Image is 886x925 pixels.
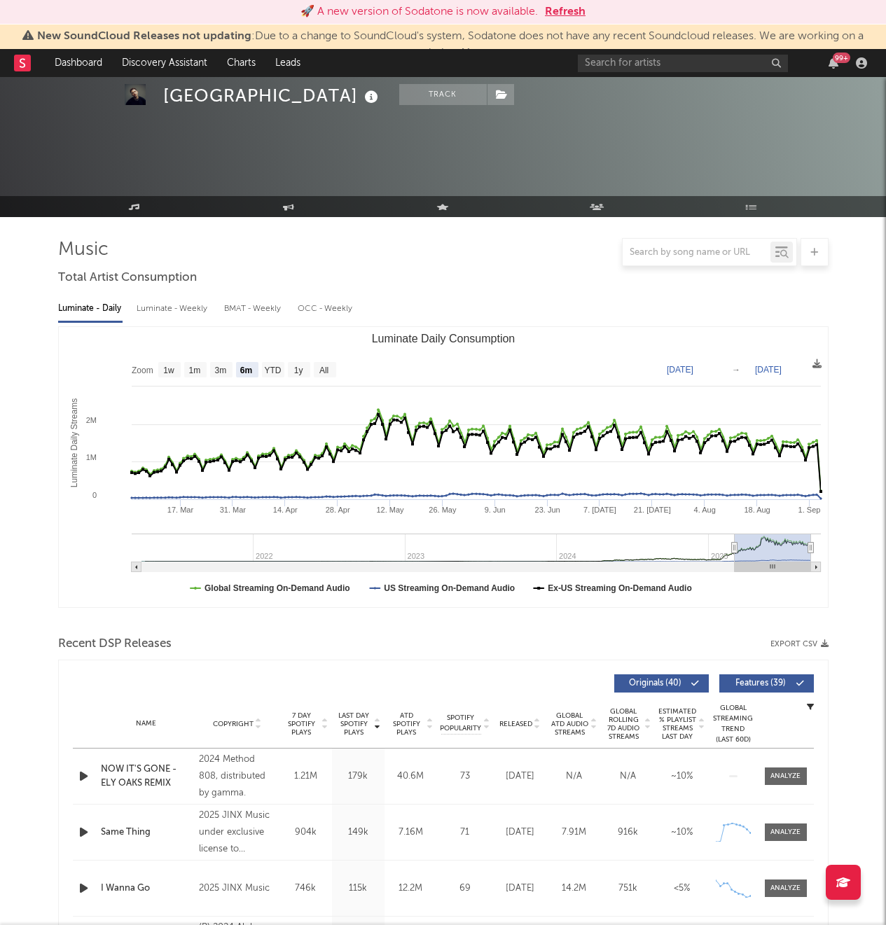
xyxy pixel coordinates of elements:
div: 7.91M [551,826,597,840]
text: 1M [85,453,96,461]
text: Ex-US Streaming On-Demand Audio [548,583,692,593]
div: 2025 JINX Music under exclusive license to Tomorrowland Music/SoundOn [199,807,275,858]
a: Same Thing [101,826,193,840]
text: Luminate Daily Consumption [371,333,515,345]
text: US Streaming On-Demand Audio [384,583,515,593]
button: 99+ [829,57,838,69]
text: 12. May [376,506,404,514]
text: 26. May [429,506,457,514]
div: BMAT - Weekly [224,297,284,321]
span: 7 Day Spotify Plays [283,711,320,737]
text: 4. Aug [693,506,715,514]
a: NOW IT'S GONE - ELY OAKS REMIX [101,763,193,790]
div: 73 [441,770,490,784]
span: Recent DSP Releases [58,636,172,653]
text: YTD [264,366,281,375]
span: Features ( 39 ) [728,679,793,688]
text: 7. [DATE] [583,506,616,514]
div: 2025 JINX Music [199,880,275,897]
button: Features(39) [719,674,814,693]
span: Last Day Spotify Plays [335,711,373,737]
div: 40.6M [388,770,434,784]
div: 14.2M [551,882,597,896]
div: <5% [658,882,705,896]
text: 21. [DATE] [633,506,670,514]
div: Luminate - Weekly [137,297,210,321]
a: Charts [217,49,265,77]
text: 1m [188,366,200,375]
div: 71 [441,826,490,840]
text: 31. Mar [219,506,246,514]
a: Discovery Assistant [112,49,217,77]
span: Dismiss [462,48,470,59]
div: 1.21M [283,770,328,784]
button: Export CSV [770,640,829,648]
text: Zoom [132,366,153,375]
text: 28. Apr [325,506,349,514]
div: N/A [551,770,597,784]
div: ~ 10 % [658,826,705,840]
text: [DATE] [755,365,782,375]
svg: Luminate Daily Consumption [59,327,828,607]
span: Total Artist Consumption [58,270,197,286]
div: 179k [335,770,381,784]
div: [GEOGRAPHIC_DATA] [163,84,382,107]
text: 14. Apr [272,506,297,514]
button: Refresh [545,4,586,20]
span: : Due to a change to SoundCloud's system, Sodatone does not have any recent Soundcloud releases. ... [37,31,864,59]
input: Search by song name or URL [623,247,770,258]
text: 1. Sep [798,506,820,514]
text: 1w [163,366,174,375]
text: 17. Mar [167,506,193,514]
span: Originals ( 40 ) [623,679,688,688]
div: Luminate - Daily [58,297,123,321]
text: Global Streaming On-Demand Audio [205,583,350,593]
input: Search for artists [578,55,788,72]
button: Originals(40) [614,674,709,693]
span: Spotify Popularity [440,713,481,734]
text: 9. Jun [484,506,505,514]
div: Global Streaming Trend (Last 60D) [712,703,754,745]
div: 99 + [833,53,850,63]
span: New SoundCloud Releases not updating [37,31,251,42]
a: Leads [265,49,310,77]
span: Global ATD Audio Streams [551,711,589,737]
text: 0 [92,491,96,499]
text: 18. Aug [744,506,770,514]
div: 2024 Method 808, distributed by gamma. [199,751,275,802]
text: [DATE] [667,365,693,375]
text: 23. Jun [534,506,560,514]
div: 🚀 A new version of Sodatone is now available. [300,4,538,20]
span: Released [499,720,532,728]
div: 904k [283,826,328,840]
text: 6m [240,366,251,375]
div: ~ 10 % [658,770,705,784]
text: → [732,365,740,375]
div: [DATE] [497,770,544,784]
span: Global Rolling 7D Audio Streams [604,707,643,741]
div: 12.2M [388,882,434,896]
a: Dashboard [45,49,112,77]
text: All [319,366,328,375]
div: 7.16M [388,826,434,840]
text: 1y [293,366,303,375]
div: 751k [604,882,651,896]
div: 916k [604,826,651,840]
button: Track [399,84,487,105]
div: 69 [441,882,490,896]
div: [DATE] [497,826,544,840]
div: Name [101,718,193,729]
div: OCC - Weekly [298,297,354,321]
div: 115k [335,882,381,896]
text: Luminate Daily Streams [69,398,78,487]
div: N/A [604,770,651,784]
span: Copyright [213,720,254,728]
text: 2M [85,416,96,424]
div: [DATE] [497,882,544,896]
text: 3m [214,366,226,375]
a: I Wanna Go [101,882,193,896]
div: 746k [283,882,328,896]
